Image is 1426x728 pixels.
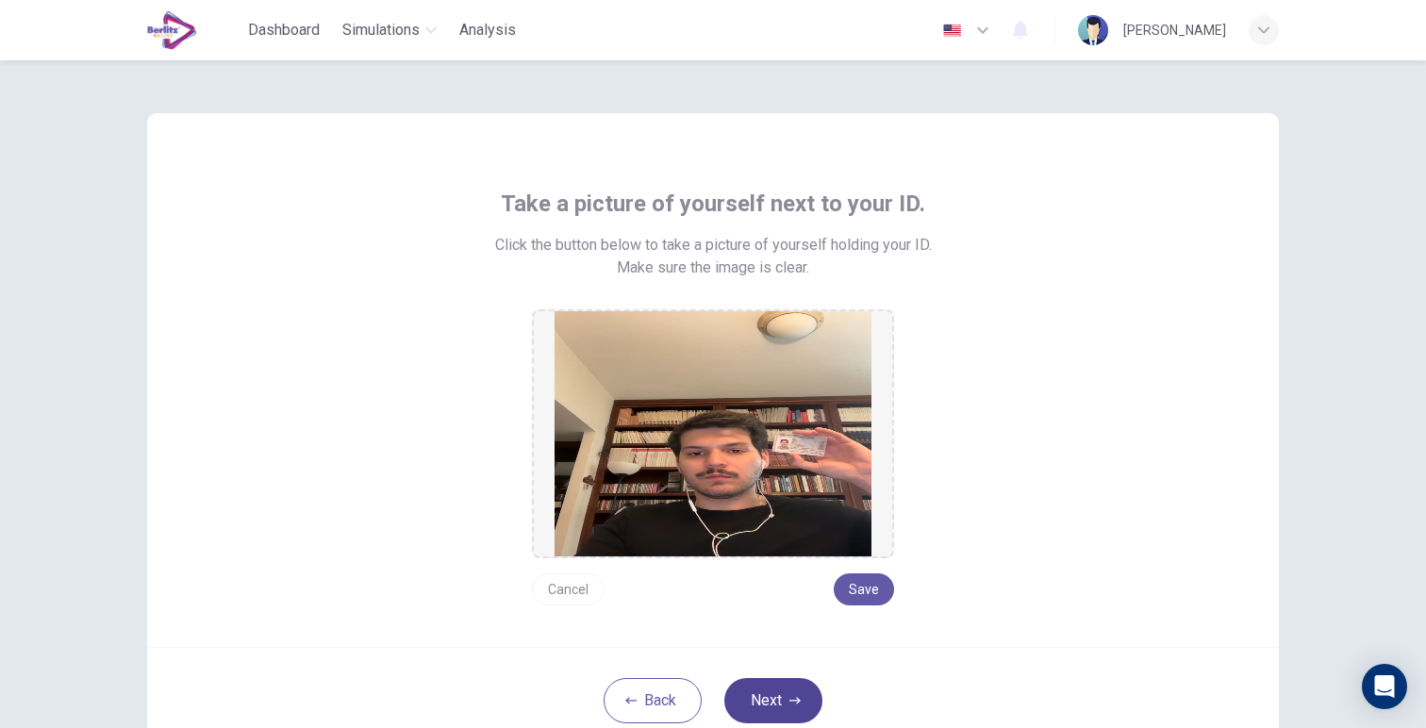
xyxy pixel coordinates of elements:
[240,13,327,47] button: Dashboard
[459,19,516,41] span: Analysis
[724,678,822,723] button: Next
[1123,19,1226,41] div: [PERSON_NAME]
[452,13,523,47] button: Analysis
[501,189,925,219] span: Take a picture of yourself next to your ID.
[1362,664,1407,709] div: Open Intercom Messenger
[532,573,605,605] button: Cancel
[834,573,894,605] button: Save
[147,11,197,49] img: EduSynch logo
[248,19,320,41] span: Dashboard
[604,678,702,723] button: Back
[555,311,871,556] img: preview screemshot
[940,24,964,38] img: en
[617,256,809,279] span: Make sure the image is clear.
[1078,15,1108,45] img: Profile picture
[147,11,240,49] a: EduSynch logo
[342,19,420,41] span: Simulations
[335,13,444,47] button: Simulations
[495,234,932,256] span: Click the button below to take a picture of yourself holding your ID.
